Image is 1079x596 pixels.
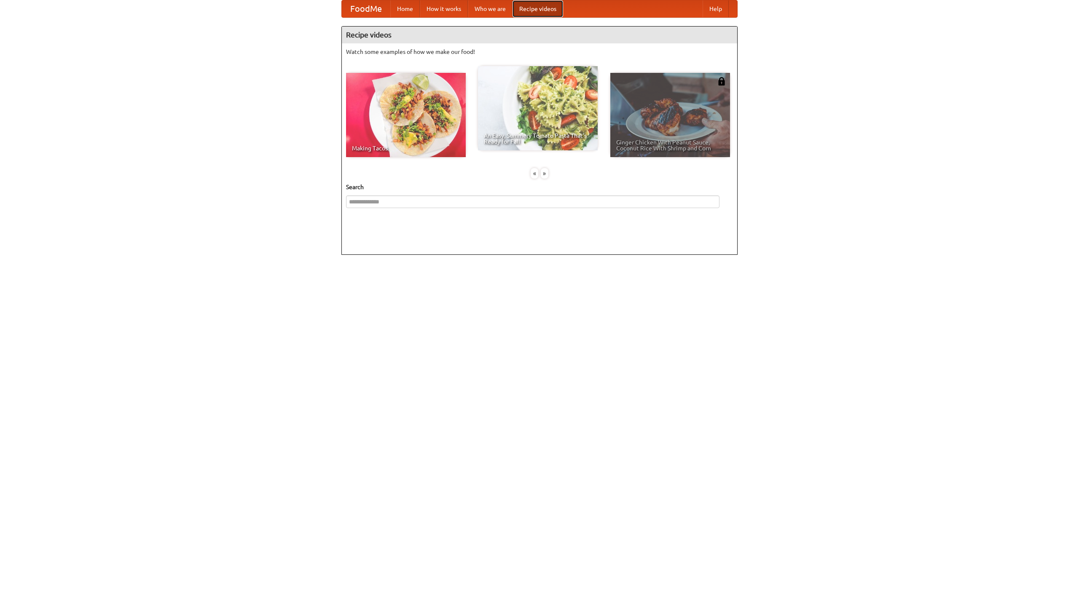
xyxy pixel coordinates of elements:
div: » [541,168,548,179]
div: « [531,168,538,179]
span: An Easy, Summery Tomato Pasta That's Ready for Fall [484,133,592,144]
h4: Recipe videos [342,27,737,43]
h5: Search [346,183,733,191]
img: 483408.png [717,77,726,86]
a: An Easy, Summery Tomato Pasta That's Ready for Fall [478,66,598,150]
a: How it works [420,0,468,17]
a: Recipe videos [513,0,563,17]
span: Making Tacos [352,145,460,151]
a: Help [703,0,729,17]
p: Watch some examples of how we make our food! [346,48,733,56]
a: FoodMe [342,0,390,17]
a: Home [390,0,420,17]
a: Who we are [468,0,513,17]
a: Making Tacos [346,73,466,157]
